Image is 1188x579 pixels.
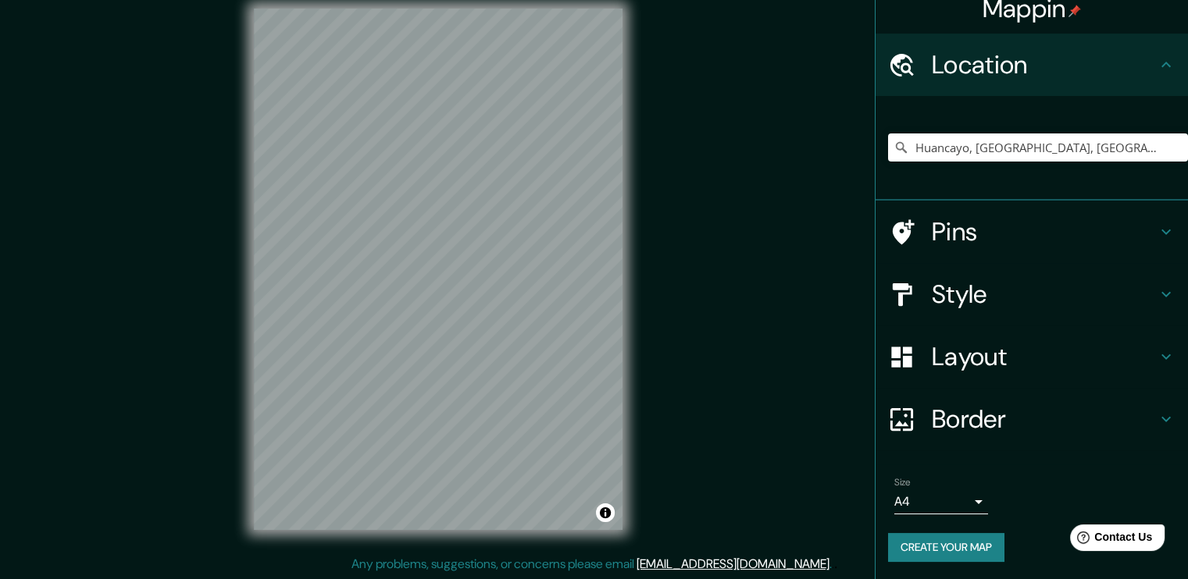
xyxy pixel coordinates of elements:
[1049,518,1171,562] iframe: Help widget launcher
[832,555,834,574] div: .
[254,9,623,530] canvas: Map
[932,216,1157,247] h4: Pins
[932,49,1157,80] h4: Location
[888,533,1004,562] button: Create your map
[876,201,1188,263] div: Pins
[932,341,1157,372] h4: Layout
[351,555,832,574] p: Any problems, suggestions, or concerns please email .
[876,325,1188,388] div: Layout
[894,489,988,514] div: A4
[596,503,615,522] button: Toggle attribution
[1068,5,1081,17] img: pin-icon.png
[894,476,911,489] label: Size
[876,388,1188,450] div: Border
[637,556,829,572] a: [EMAIL_ADDRESS][DOMAIN_NAME]
[834,555,837,574] div: .
[876,34,1188,96] div: Location
[888,133,1188,162] input: Pick your city or area
[932,403,1157,435] h4: Border
[932,279,1157,310] h4: Style
[876,263,1188,325] div: Style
